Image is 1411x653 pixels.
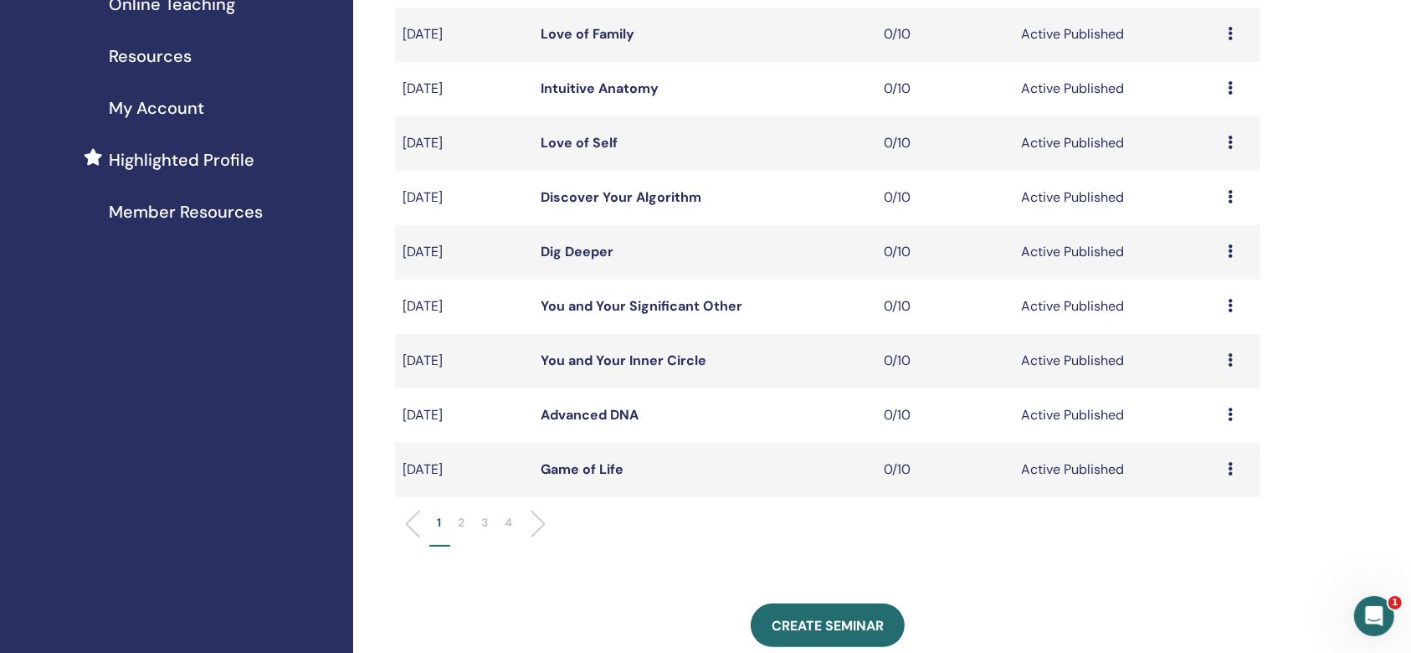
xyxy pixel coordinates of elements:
[541,188,701,206] a: Discover Your Algorithm
[772,617,884,635] span: Create seminar
[875,443,1013,497] td: 0/10
[438,514,442,532] p: 1
[541,460,623,478] a: Game of Life
[541,80,659,97] a: Intuitive Anatomy
[541,352,706,369] a: You and Your Inner Circle
[875,171,1013,225] td: 0/10
[395,334,532,388] td: [DATE]
[395,116,532,171] td: [DATE]
[1013,116,1219,171] td: Active Published
[1013,171,1219,225] td: Active Published
[109,199,263,224] span: Member Resources
[395,8,532,62] td: [DATE]
[395,280,532,334] td: [DATE]
[875,8,1013,62] td: 0/10
[875,334,1013,388] td: 0/10
[395,171,532,225] td: [DATE]
[1013,443,1219,497] td: Active Published
[541,406,639,424] a: Advanced DNA
[875,388,1013,443] td: 0/10
[505,514,513,532] p: 4
[459,514,465,532] p: 2
[1013,62,1219,116] td: Active Published
[482,514,489,532] p: 3
[541,134,618,152] a: Love of Self
[1013,388,1219,443] td: Active Published
[395,443,532,497] td: [DATE]
[1013,225,1219,280] td: Active Published
[1388,596,1402,609] span: 1
[109,44,192,69] span: Resources
[875,62,1013,116] td: 0/10
[395,225,532,280] td: [DATE]
[541,25,634,43] a: Love of Family
[875,280,1013,334] td: 0/10
[1013,334,1219,388] td: Active Published
[875,116,1013,171] td: 0/10
[541,297,742,315] a: You and Your Significant Other
[1354,596,1394,636] iframe: Intercom live chat
[1013,280,1219,334] td: Active Published
[541,243,613,260] a: Dig Deeper
[1013,8,1219,62] td: Active Published
[109,147,254,172] span: Highlighted Profile
[751,604,905,647] a: Create seminar
[109,95,204,121] span: My Account
[875,225,1013,280] td: 0/10
[395,62,532,116] td: [DATE]
[395,388,532,443] td: [DATE]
